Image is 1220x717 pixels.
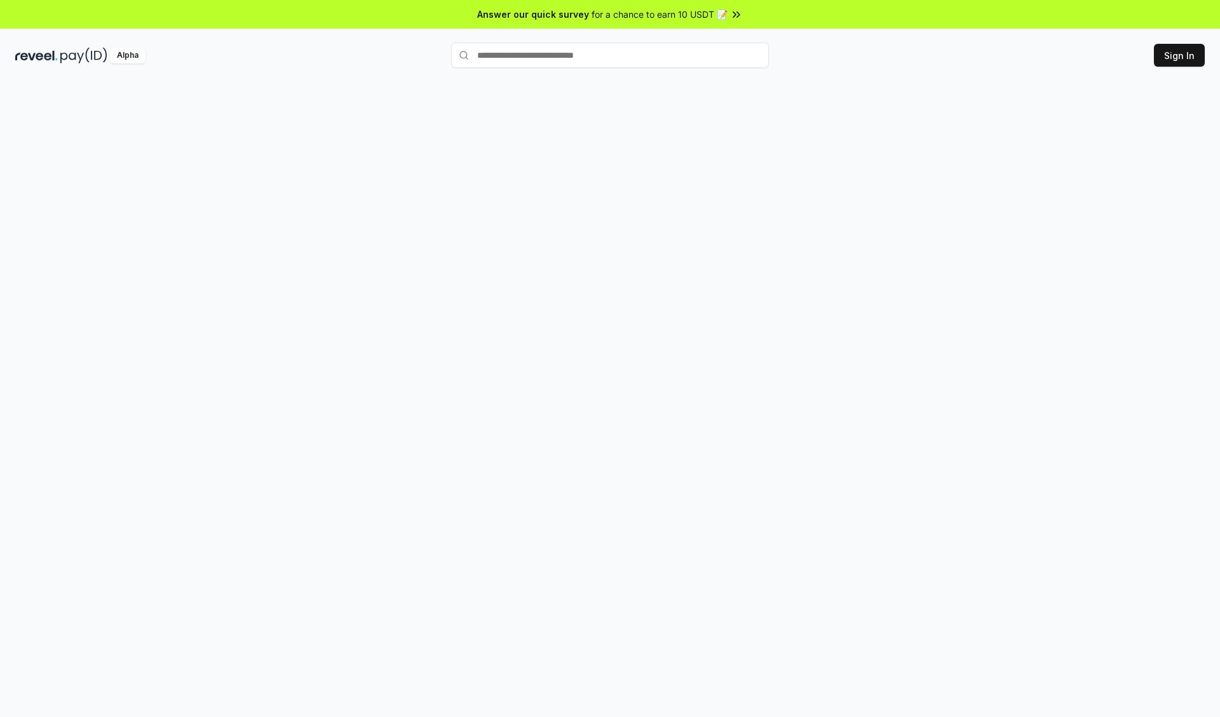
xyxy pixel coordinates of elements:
img: pay_id [60,48,107,64]
img: reveel_dark [15,48,58,64]
button: Sign In [1154,44,1205,67]
span: Answer our quick survey [477,8,589,21]
div: Alpha [110,48,146,64]
span: for a chance to earn 10 USDT 📝 [592,8,728,21]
